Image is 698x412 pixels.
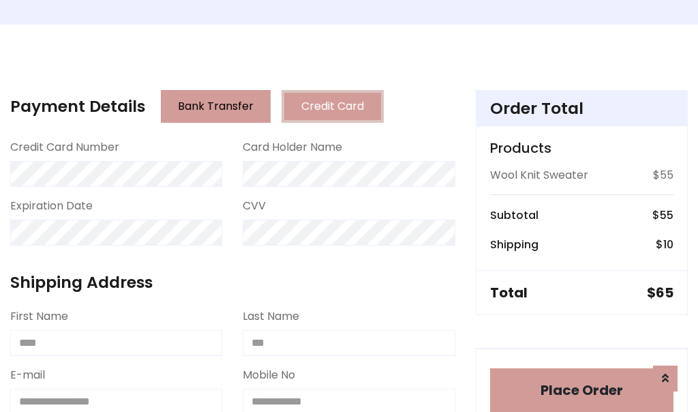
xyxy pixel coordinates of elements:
h6: $ [656,238,673,251]
label: First Name [10,308,68,325]
label: Last Name [243,308,299,325]
h5: Products [490,140,673,156]
label: Mobile No [243,367,295,383]
h6: Subtotal [490,209,538,222]
h4: Payment Details [10,97,145,116]
button: Credit Card [282,90,384,123]
span: 55 [660,207,673,223]
p: Wool Knit Sweater [490,167,588,183]
h4: Shipping Address [10,273,455,292]
button: Bank Transfer [161,90,271,123]
label: CVV [243,198,266,214]
label: Card Holder Name [243,139,342,156]
button: Place Order [490,368,673,412]
p: $55 [653,167,673,183]
span: 10 [663,237,673,252]
span: 65 [656,283,673,302]
label: E-mail [10,367,45,383]
label: Credit Card Number [10,139,119,156]
h4: Order Total [490,99,673,118]
label: Expiration Date [10,198,93,214]
h6: Shipping [490,238,538,251]
h6: $ [652,209,673,222]
h5: Total [490,284,528,301]
h5: $ [647,284,673,301]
